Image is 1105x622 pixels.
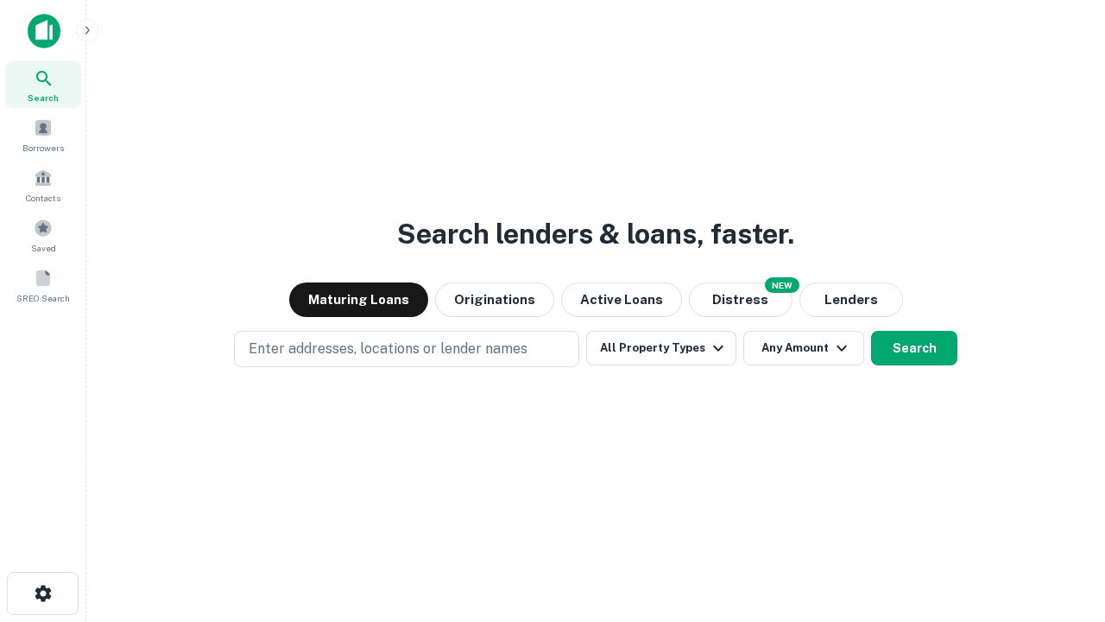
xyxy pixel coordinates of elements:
[234,331,579,367] button: Enter addresses, locations or lender names
[397,213,794,255] h3: Search lenders & loans, faster.
[689,282,792,317] button: Search distressed loans with lien and other non-mortgage details.
[22,141,64,155] span: Borrowers
[31,241,56,255] span: Saved
[249,339,527,359] p: Enter addresses, locations or lender names
[28,91,59,105] span: Search
[1019,484,1105,567] iframe: Chat Widget
[16,291,70,305] span: SREO Search
[5,61,81,108] a: Search
[289,282,428,317] button: Maturing Loans
[799,282,903,317] button: Lenders
[743,331,864,365] button: Any Amount
[871,331,957,365] button: Search
[435,282,554,317] button: Originations
[5,162,81,208] a: Contacts
[5,212,81,258] a: Saved
[5,262,81,308] a: SREO Search
[5,111,81,158] a: Borrowers
[26,191,60,205] span: Contacts
[586,331,736,365] button: All Property Types
[765,277,799,293] div: NEW
[28,14,60,48] img: capitalize-icon.png
[561,282,682,317] button: Active Loans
